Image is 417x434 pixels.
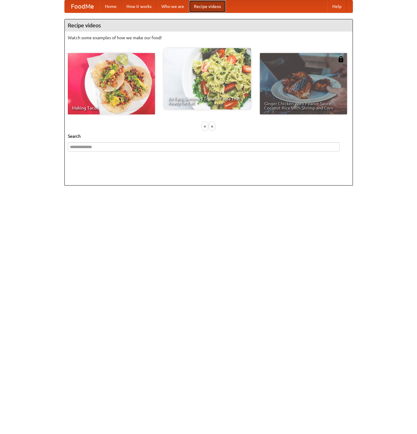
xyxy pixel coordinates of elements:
a: Home [100,0,122,13]
a: Who we are [156,0,189,13]
a: Making Tacos [68,53,155,114]
a: An Easy, Summery Tomato Pasta That's Ready for Fall [164,48,251,109]
a: Help [327,0,346,13]
span: Making Tacos [72,106,151,110]
h5: Search [68,133,349,139]
a: FoodMe [65,0,100,13]
p: Watch some examples of how we make our food! [68,35,349,41]
a: How it works [122,0,156,13]
img: 483408.png [338,56,344,62]
span: An Easy, Summery Tomato Pasta That's Ready for Fall [168,97,247,105]
a: Recipe videos [189,0,226,13]
div: « [202,122,208,130]
h4: Recipe videos [65,19,353,32]
div: » [209,122,215,130]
